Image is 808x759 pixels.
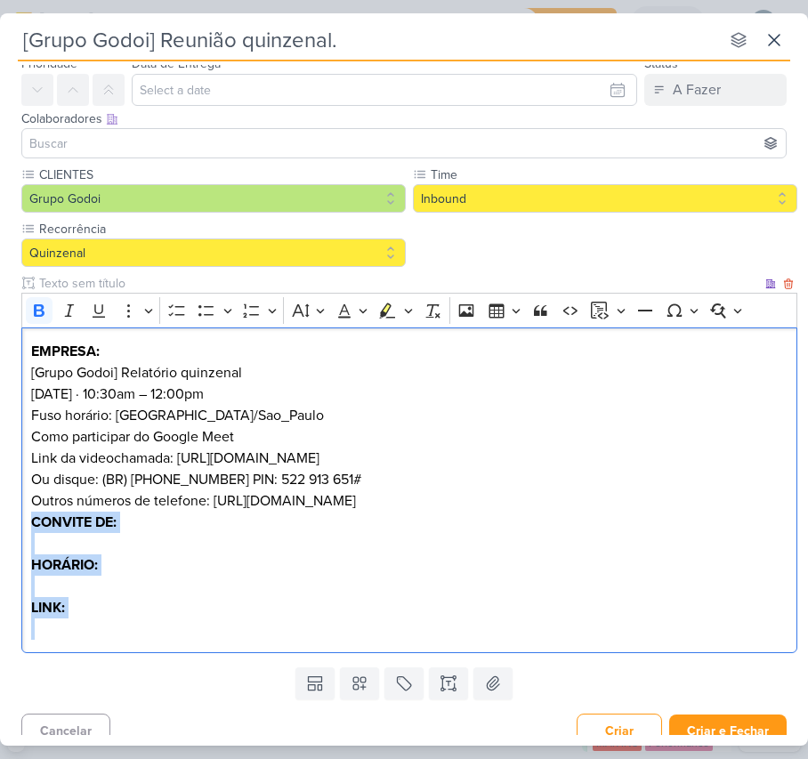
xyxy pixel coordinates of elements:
[31,341,788,618] p: [Grupo Godoi] Relatório quinzenal [DATE] · 10:30am – 12:00pm Fuso horário: [GEOGRAPHIC_DATA]/Sao_...
[673,79,721,101] div: A Fazer
[577,714,662,748] button: Criar
[31,513,117,531] strong: CONVITE DE:
[21,184,406,213] button: Grupo Godoi
[21,714,110,748] button: Cancelar
[21,327,797,654] div: Editor editing area: main
[21,293,797,327] div: Editor toolbar
[429,166,797,184] label: Time
[413,184,797,213] button: Inbound
[37,220,406,238] label: Recorrência
[26,133,782,154] input: Buscar
[31,599,65,617] strong: LINK:
[669,715,787,747] button: Criar e Fechar
[31,343,100,360] strong: EMPRESA:
[21,238,406,267] button: Quinzenal
[31,556,98,574] strong: HORÁRIO:
[644,74,787,106] button: A Fazer
[132,74,637,106] input: Select a date
[36,274,762,293] input: Texto sem título
[21,109,787,128] div: Colaboradores
[18,24,719,56] input: Kard Sem Título
[37,166,406,184] label: CLIENTES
